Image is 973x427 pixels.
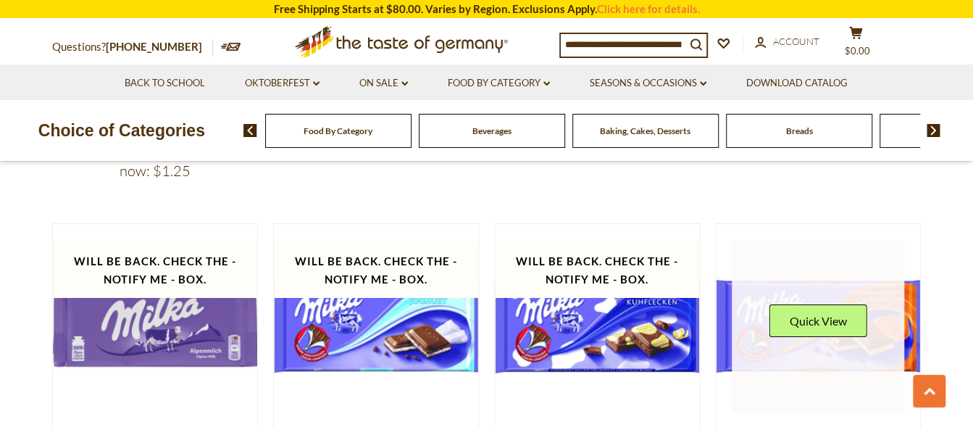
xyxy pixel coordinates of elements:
span: Account [773,36,819,47]
a: Click here for details. [597,2,700,15]
a: Seasons & Occasions [590,75,706,91]
a: [PHONE_NUMBER] [106,40,202,53]
img: next arrow [927,124,940,137]
a: Download Catalog [746,75,848,91]
a: Back to School [125,75,205,91]
a: Food By Category [448,75,550,91]
a: Beverages [472,125,511,136]
a: On Sale [359,75,408,91]
button: Quick View [769,304,867,337]
a: Account [755,34,819,50]
a: Baking, Cakes, Desserts [600,125,690,136]
span: $0.00 [845,45,870,57]
p: Questions? [52,38,213,57]
a: Oktoberfest [245,75,320,91]
span: $1.25 [153,162,191,180]
img: previous arrow [243,124,257,137]
a: Food By Category [304,125,372,136]
label: Now: [120,162,150,180]
button: $0.00 [835,26,878,62]
a: Breads [785,125,812,136]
